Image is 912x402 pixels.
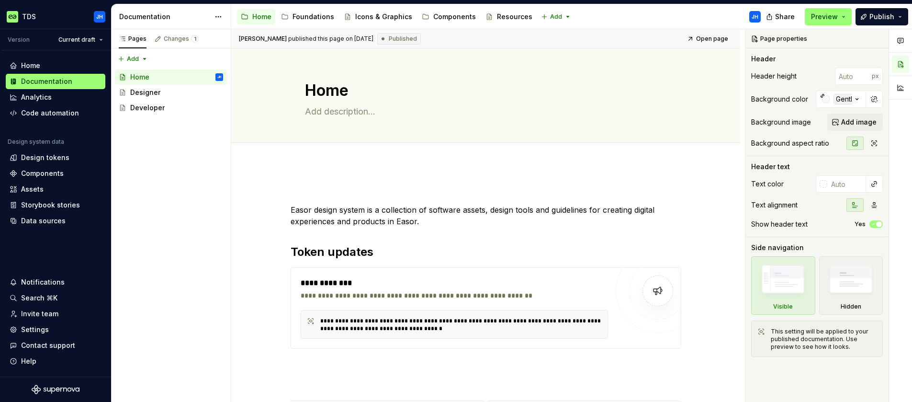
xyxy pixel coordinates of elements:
[217,72,221,82] div: JH
[833,94,878,104] div: Gentlecream
[21,325,49,334] div: Settings
[773,303,793,310] div: Visible
[751,200,798,210] div: Text alignment
[6,338,105,353] button: Contact support
[841,303,861,310] div: Hidden
[856,8,908,25] button: Publish
[21,356,36,366] div: Help
[21,108,79,118] div: Code automation
[252,12,271,22] div: Home
[21,293,57,303] div: Search ⌘K
[164,35,199,43] div: Changes
[355,12,412,22] div: Icons & Graphics
[291,244,681,260] h2: Token updates
[340,9,416,24] a: Icons & Graphics
[115,69,227,85] a: HomeJH
[6,290,105,306] button: Search ⌘K
[751,71,797,81] div: Header height
[855,220,866,228] label: Yes
[115,100,227,115] a: Developer
[751,179,784,189] div: Text color
[6,275,105,290] button: Notifications
[775,12,795,22] span: Share
[115,52,151,66] button: Add
[21,216,66,226] div: Data sources
[869,12,894,22] span: Publish
[6,90,105,105] a: Analytics
[827,175,866,193] input: Auto
[6,213,105,229] a: Data sources
[191,35,199,43] span: 1
[239,35,287,43] span: [PERSON_NAME]
[751,162,790,172] div: Header text
[130,72,149,82] div: Home
[127,55,139,63] span: Add
[21,153,69,162] div: Design tokens
[130,88,160,97] div: Designer
[538,10,574,23] button: Add
[130,103,165,113] div: Developer
[751,138,829,148] div: Background aspect ratio
[811,12,838,22] span: Preview
[21,169,64,178] div: Components
[237,7,536,26] div: Page tree
[119,35,146,43] div: Pages
[418,9,480,24] a: Components
[6,354,105,369] button: Help
[696,35,728,43] span: Open page
[288,35,373,43] div: published this page on [DATE]
[827,114,883,131] button: Add image
[6,105,105,121] a: Code automation
[115,85,227,100] a: Designer
[2,6,109,27] button: TDSJH
[816,91,866,108] button: Gentlecream
[291,204,681,227] p: Easor design system is a collection of software assets, design tools and guidelines for creating ...
[433,12,476,22] div: Components
[115,69,227,115] div: Page tree
[771,328,877,351] div: This setting will be applied to your published documentation. Use preview to see how it looks.
[22,12,36,22] div: TDS
[21,200,80,210] div: Storybook stories
[819,256,883,315] div: Hidden
[389,35,417,43] span: Published
[751,94,808,104] div: Background color
[6,58,105,73] a: Home
[303,79,665,102] textarea: Home
[6,150,105,165] a: Design tokens
[58,36,95,44] span: Current draft
[6,322,105,337] a: Settings
[6,74,105,89] a: Documentation
[21,61,40,70] div: Home
[751,256,815,315] div: Visible
[96,13,103,21] div: JH
[6,182,105,197] a: Assets
[237,9,275,24] a: Home
[841,117,877,127] span: Add image
[293,12,334,22] div: Foundations
[21,277,65,287] div: Notifications
[21,309,58,319] div: Invite team
[550,13,562,21] span: Add
[7,11,18,23] img: c8550e5c-f519-4da4-be5f-50b4e1e1b59d.png
[119,12,210,22] div: Documentation
[752,13,758,21] div: JH
[482,9,536,24] a: Resources
[277,9,338,24] a: Foundations
[6,197,105,213] a: Storybook stories
[751,117,811,127] div: Background image
[684,32,732,46] a: Open page
[6,306,105,322] a: Invite team
[761,8,801,25] button: Share
[21,77,72,86] div: Documentation
[21,184,44,194] div: Assets
[497,12,532,22] div: Resources
[751,243,804,253] div: Side navigation
[21,341,75,350] div: Contact support
[805,8,852,25] button: Preview
[835,68,872,85] input: Auto
[32,385,79,394] svg: Supernova Logo
[21,92,52,102] div: Analytics
[751,219,808,229] div: Show header text
[54,33,107,46] button: Current draft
